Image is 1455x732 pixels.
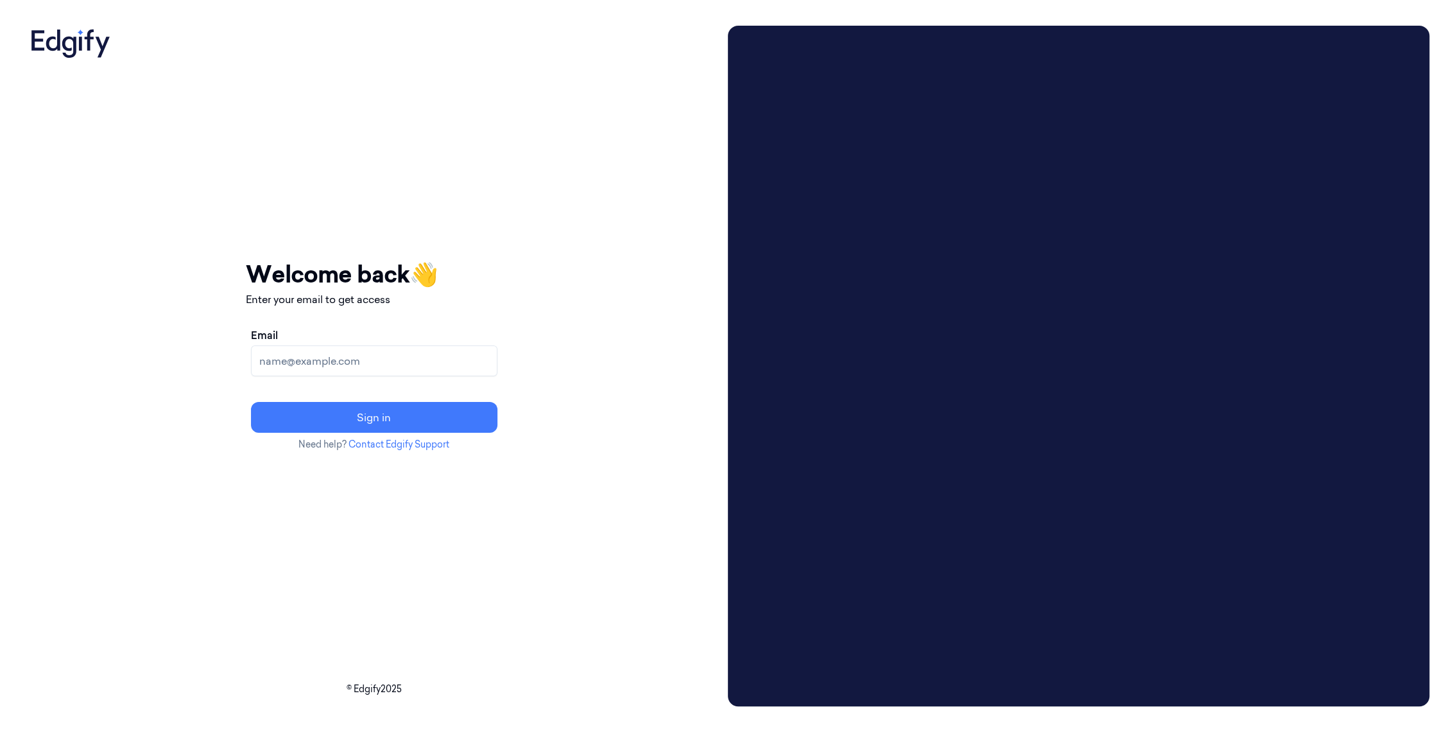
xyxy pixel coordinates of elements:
[246,257,503,292] h1: Welcome back 👋
[251,345,497,376] input: name@example.com
[251,402,497,433] button: Sign in
[26,683,723,696] p: © Edgify 2025
[251,327,278,343] label: Email
[349,439,449,450] a: Contact Edgify Support
[246,438,503,451] p: Need help?
[246,292,503,307] p: Enter your email to get access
